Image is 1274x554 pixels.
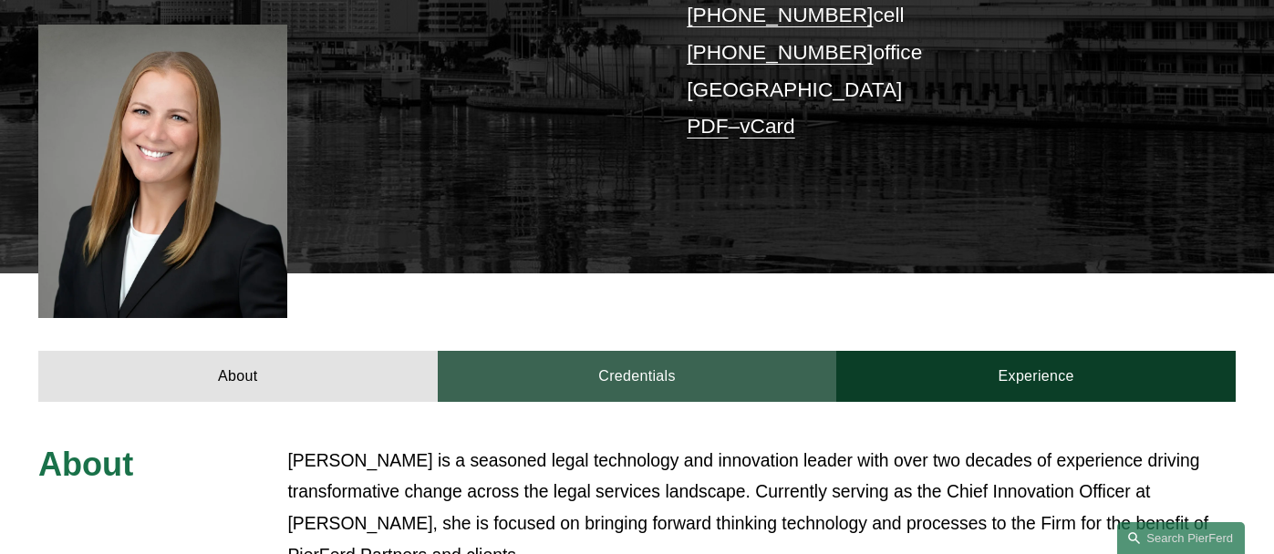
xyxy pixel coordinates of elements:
[740,114,795,138] a: vCard
[687,3,873,26] a: [PHONE_NUMBER]
[687,40,873,64] a: [PHONE_NUMBER]
[438,351,837,402] a: Credentials
[38,446,133,483] span: About
[1117,522,1245,554] a: Search this site
[687,114,728,138] a: PDF
[38,351,438,402] a: About
[836,351,1236,402] a: Experience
